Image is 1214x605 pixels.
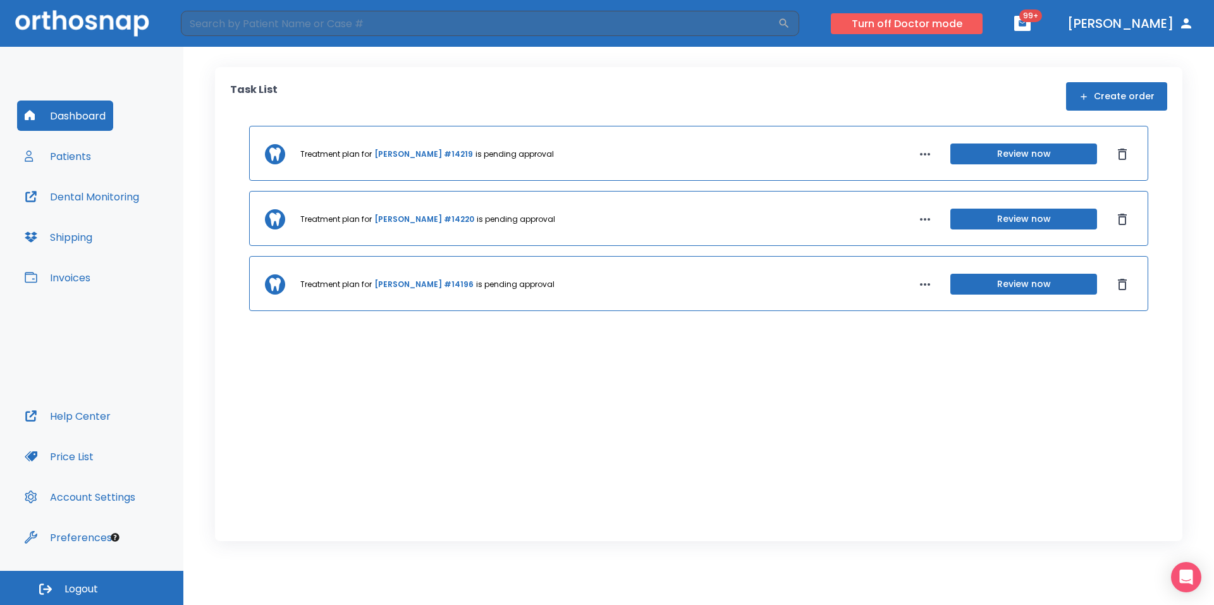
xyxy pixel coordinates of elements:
[1112,274,1132,295] button: Dismiss
[15,10,149,36] img: Orthosnap
[1112,209,1132,229] button: Dismiss
[1112,144,1132,164] button: Dismiss
[476,279,555,290] p: is pending approval
[374,214,474,225] a: [PERSON_NAME] #14220
[17,482,143,512] button: Account Settings
[950,209,1097,229] button: Review now
[1062,12,1199,35] button: [PERSON_NAME]
[831,13,983,34] button: Turn off Doctor mode
[17,222,100,252] button: Shipping
[950,144,1097,164] button: Review now
[374,279,474,290] a: [PERSON_NAME] #14196
[374,149,473,160] a: [PERSON_NAME] #14219
[1019,9,1042,22] span: 99+
[17,441,101,472] button: Price List
[109,532,121,543] div: Tooltip anchor
[17,181,147,212] button: Dental Monitoring
[950,274,1097,295] button: Review now
[230,82,278,111] p: Task List
[64,582,98,596] span: Logout
[17,522,120,553] button: Preferences
[17,101,113,131] button: Dashboard
[17,262,98,293] button: Invoices
[181,11,778,36] input: Search by Patient Name or Case #
[1171,562,1201,592] div: Open Intercom Messenger
[300,279,372,290] p: Treatment plan for
[477,214,555,225] p: is pending approval
[475,149,554,160] p: is pending approval
[17,141,99,171] button: Patients
[1066,82,1167,111] button: Create order
[300,214,372,225] p: Treatment plan for
[17,401,118,431] button: Help Center
[300,149,372,160] p: Treatment plan for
